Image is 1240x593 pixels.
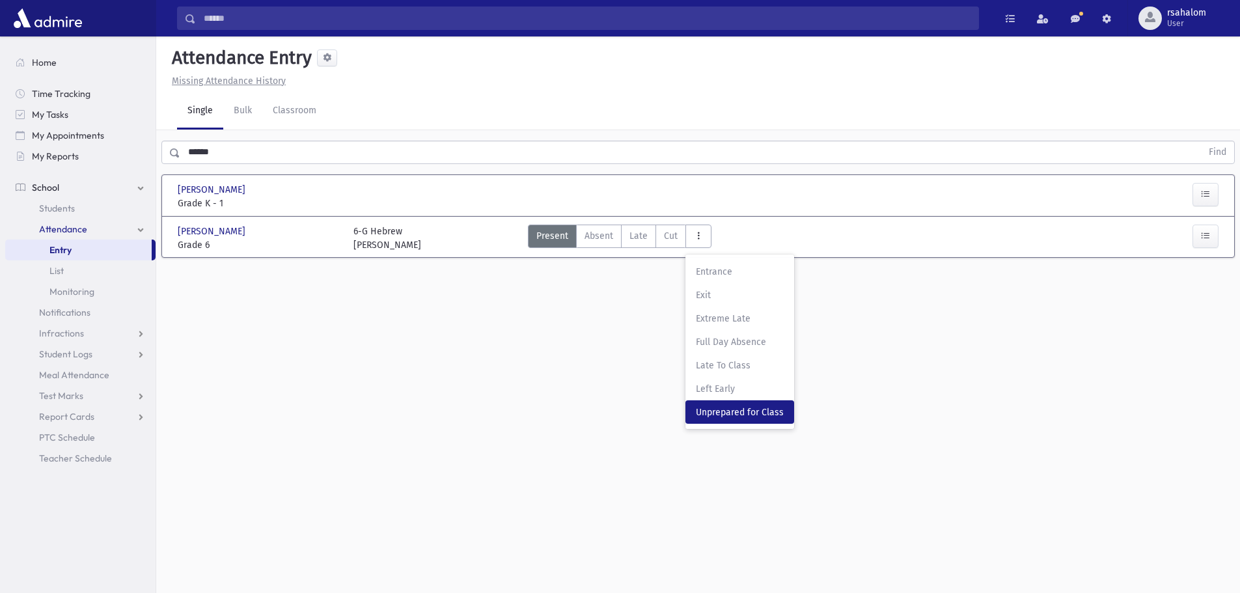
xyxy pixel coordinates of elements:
[39,369,109,381] span: Meal Attendance
[5,344,156,365] a: Student Logs
[5,281,156,302] a: Monitoring
[696,359,784,372] span: Late To Class
[172,76,286,87] u: Missing Attendance History
[5,83,156,104] a: Time Tracking
[5,302,156,323] a: Notifications
[5,52,156,73] a: Home
[536,229,568,243] span: Present
[5,427,156,448] a: PTC Schedule
[5,260,156,281] a: List
[178,238,340,252] span: Grade 6
[32,88,90,100] span: Time Tracking
[5,104,156,125] a: My Tasks
[39,327,84,339] span: Infractions
[5,177,156,198] a: School
[196,7,978,30] input: Search
[5,219,156,240] a: Attendance
[178,225,248,238] span: [PERSON_NAME]
[528,225,711,252] div: AttTypes
[696,406,784,419] span: Unprepared for Class
[32,182,59,193] span: School
[5,365,156,385] a: Meal Attendance
[696,265,784,279] span: Entrance
[696,312,784,325] span: Extreme Late
[5,323,156,344] a: Infractions
[1201,141,1234,163] button: Find
[39,390,83,402] span: Test Marks
[49,244,72,256] span: Entry
[167,76,286,87] a: Missing Attendance History
[5,125,156,146] a: My Appointments
[49,265,64,277] span: List
[629,229,648,243] span: Late
[178,183,248,197] span: [PERSON_NAME]
[178,197,340,210] span: Grade K - 1
[39,411,94,422] span: Report Cards
[262,93,327,130] a: Classroom
[1167,18,1206,29] span: User
[353,225,421,252] div: 6-G Hebrew [PERSON_NAME]
[32,130,104,141] span: My Appointments
[10,5,85,31] img: AdmirePro
[696,335,784,349] span: Full Day Absence
[5,385,156,406] a: Test Marks
[39,202,75,214] span: Students
[32,57,57,68] span: Home
[5,198,156,219] a: Students
[39,432,95,443] span: PTC Schedule
[5,406,156,427] a: Report Cards
[39,348,92,360] span: Student Logs
[1167,8,1206,18] span: rsahalom
[5,240,152,260] a: Entry
[5,448,156,469] a: Teacher Schedule
[696,288,784,302] span: Exit
[39,452,112,464] span: Teacher Schedule
[664,229,678,243] span: Cut
[32,150,79,162] span: My Reports
[32,109,68,120] span: My Tasks
[223,93,262,130] a: Bulk
[49,286,94,297] span: Monitoring
[585,229,613,243] span: Absent
[39,307,90,318] span: Notifications
[39,223,87,235] span: Attendance
[177,93,223,130] a: Single
[167,47,312,69] h5: Attendance Entry
[5,146,156,167] a: My Reports
[696,382,784,396] span: Left Early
